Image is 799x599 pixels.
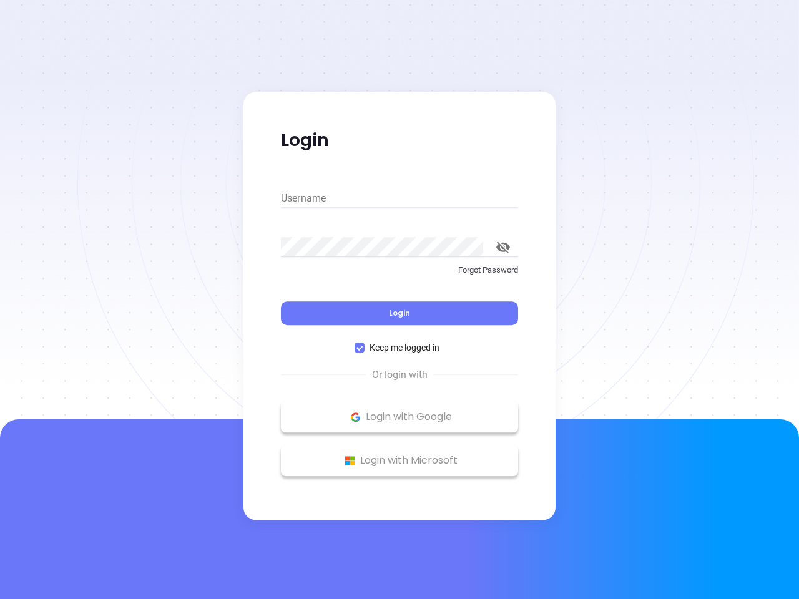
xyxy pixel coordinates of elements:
span: Keep me logged in [365,341,444,354]
p: Login [281,129,518,152]
img: Google Logo [348,409,363,425]
button: Login [281,301,518,325]
p: Login with Microsoft [287,451,512,470]
span: Login [389,308,410,318]
p: Forgot Password [281,264,518,276]
button: Microsoft Logo Login with Microsoft [281,445,518,476]
img: Microsoft Logo [342,453,358,469]
button: Google Logo Login with Google [281,401,518,432]
p: Login with Google [287,407,512,426]
button: toggle password visibility [488,232,518,262]
span: Or login with [366,368,434,382]
a: Forgot Password [281,264,518,286]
